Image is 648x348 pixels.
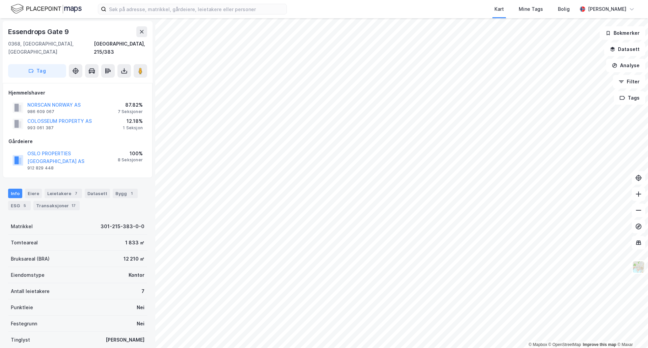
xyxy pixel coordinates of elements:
iframe: Chat Widget [614,316,648,348]
div: Eiendomstype [11,271,45,279]
div: Tinglyst [11,336,30,344]
div: Punktleie [11,303,33,312]
div: 0368, [GEOGRAPHIC_DATA], [GEOGRAPHIC_DATA] [8,40,94,56]
input: Søk på adresse, matrikkel, gårdeiere, leietakere eller personer [106,4,287,14]
div: ESG [8,201,31,210]
button: Analyse [606,59,645,72]
div: Nei [137,320,144,328]
button: Tag [8,64,66,78]
div: Leietakere [45,189,82,198]
div: Kontor [129,271,144,279]
div: 993 061 387 [27,125,54,131]
div: 986 609 067 [27,109,54,114]
div: [GEOGRAPHIC_DATA], 215/383 [94,40,147,56]
div: Kart [494,5,504,13]
div: [PERSON_NAME] [588,5,626,13]
div: 7 Seksjoner [118,109,143,114]
a: Improve this map [583,342,616,347]
div: Gårdeiere [8,137,147,145]
div: Bruksareal (BRA) [11,255,50,263]
div: Festegrunn [11,320,37,328]
div: Bygg [113,189,138,198]
button: Filter [613,75,645,88]
div: Info [8,189,22,198]
div: Essendrops Gate 9 [8,26,70,37]
div: 8 Seksjoner [118,157,143,163]
button: Datasett [604,43,645,56]
div: Datasett [85,189,110,198]
div: 912 829 448 [27,165,54,171]
a: OpenStreetMap [548,342,581,347]
div: 12 210 ㎡ [124,255,144,263]
div: Mine Tags [519,5,543,13]
div: Nei [137,303,144,312]
div: 5 [21,202,28,209]
div: 301-215-383-0-0 [101,222,144,231]
div: 17 [70,202,77,209]
div: 100% [118,150,143,158]
img: logo.f888ab2527a4732fd821a326f86c7f29.svg [11,3,82,15]
div: [PERSON_NAME] [106,336,144,344]
div: Eiere [25,189,42,198]
div: 7 [73,190,79,197]
div: Tomteareal [11,239,38,247]
div: Transaksjoner [33,201,80,210]
button: Bokmerker [600,26,645,40]
div: Matrikkel [11,222,33,231]
div: 12.18% [123,117,143,125]
div: 7 [141,287,144,295]
a: Mapbox [529,342,547,347]
div: 87.82% [118,101,143,109]
div: Antall leietakere [11,287,50,295]
img: Z [632,261,645,273]
div: Hjemmelshaver [8,89,147,97]
div: Bolig [558,5,570,13]
div: 1 833 ㎡ [125,239,144,247]
button: Tags [614,91,645,105]
div: 1 [128,190,135,197]
div: 1 Seksjon [123,125,143,131]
